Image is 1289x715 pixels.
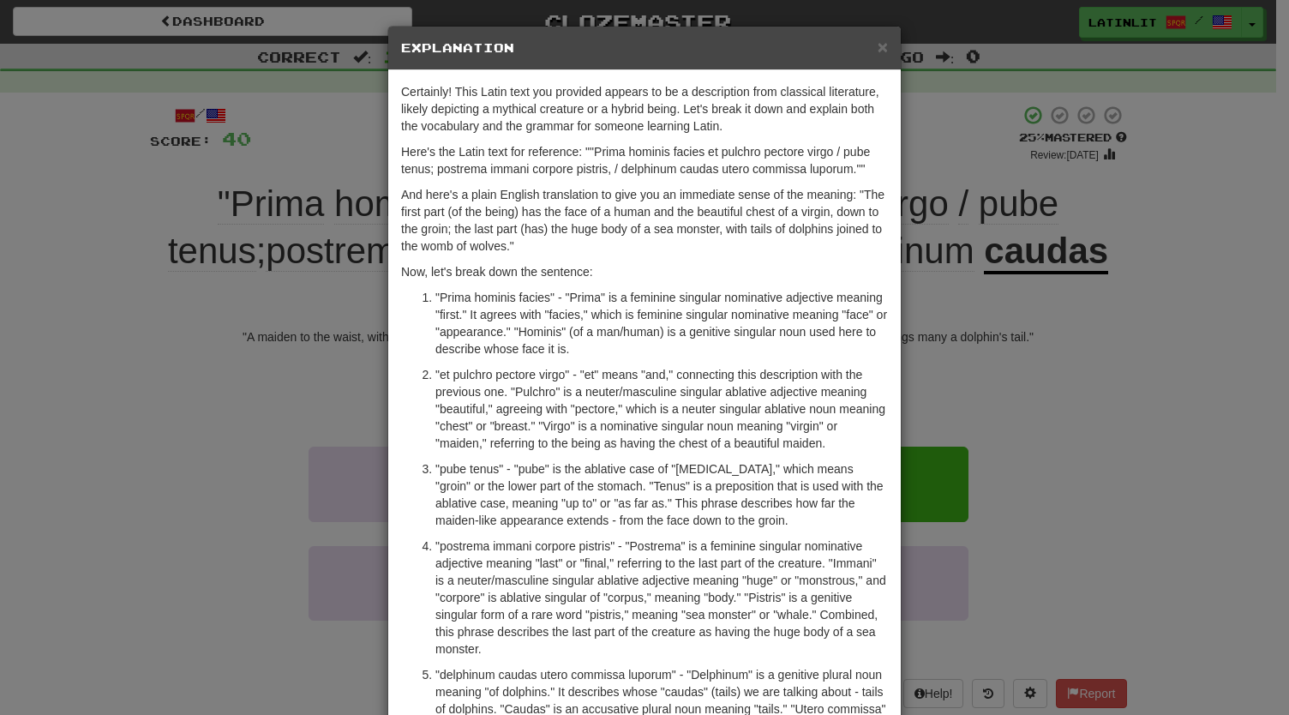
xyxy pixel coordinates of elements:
p: "postrema immani corpore pistris" - "Postrema" is a feminine singular nominative adjective meanin... [435,538,888,658]
p: Certainly! This Latin text you provided appears to be a description from classical literature, li... [401,83,888,135]
button: Close [878,38,888,56]
p: Here's the Latin text for reference: ""Prima hominis facies et pulchro pectore virgo / pube tenus... [401,143,888,177]
p: "pube tenus" - "pube" is the ablative case of "[MEDICAL_DATA]," which means "groin" or the lower ... [435,460,888,529]
p: And here's a plain English translation to give you an immediate sense of the meaning: "The first ... [401,186,888,255]
span: × [878,37,888,57]
p: "Prima hominis facies" - "Prima" is a feminine singular nominative adjective meaning "first." It ... [435,289,888,357]
p: Now, let's break down the sentence: [401,263,888,280]
p: "et pulchro pectore virgo" - "et" means "and," connecting this description with the previous one.... [435,366,888,452]
h5: Explanation [401,39,888,57]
